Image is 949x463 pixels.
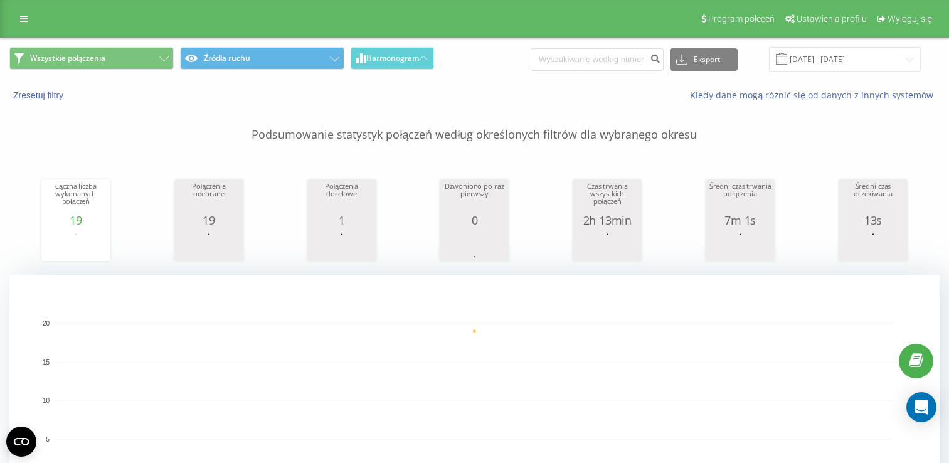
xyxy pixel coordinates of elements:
span: Wyloguj się [888,14,932,24]
button: Eksport [670,48,738,71]
div: 13s [842,214,904,226]
svg: Wykres. [310,226,373,264]
div: 19 [178,214,240,226]
div: 1 [310,214,373,226]
button: Wszystkie połączenia [9,47,174,70]
svg: Wykres. [178,226,240,264]
a: Kiedy dane mogą różnić się od danych z innych systemów [690,89,940,101]
input: Wyszukiwanie według numeru [531,48,664,71]
span: Ustawienia profilu [797,14,867,24]
div: Średni czas oczekiwania [842,183,904,214]
button: Zresetuj filtry [9,90,70,101]
button: Źródła ruchu [180,47,344,70]
span: Wszystkie połączenia [30,53,105,63]
svg: Wykres. [576,226,639,264]
span: Program poleceń [708,14,775,24]
div: Czas trwania wszystkich połączeń [576,183,639,214]
button: Otwórz widżet CMP [6,427,36,457]
div: Średni czas trwania połączenia [709,183,771,214]
div: 19 [45,214,107,226]
button: Harmonogram [351,47,434,70]
div: Połączenia docelowe [310,183,373,214]
div: Dzwoniono po raz pierwszy [443,183,506,214]
div: 2h 13min [576,214,639,226]
span: Harmonogram [366,54,419,63]
div: Połączenia odebrane [178,183,240,214]
div: Łączna liczba wykonanych połączeń [45,183,107,214]
div: Otwórz komunikator Intercom Messenger [906,392,936,422]
text: 20 [43,320,50,327]
svg: Wykres. [842,226,904,264]
text: 10 [43,397,50,404]
div: 7m 1s [709,214,771,226]
text: 5 [46,436,50,443]
svg: Wykres. [709,226,771,264]
div: 0 [443,214,506,226]
svg: Wykres. [443,226,506,264]
svg: Wykres. [45,226,107,264]
font: Źródła ruchu [204,53,250,63]
p: Podsumowanie statystyk połączeń według określonych filtrów dla wybranego okresu [9,102,940,143]
text: 15 [43,359,50,366]
font: Eksport [694,55,720,64]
